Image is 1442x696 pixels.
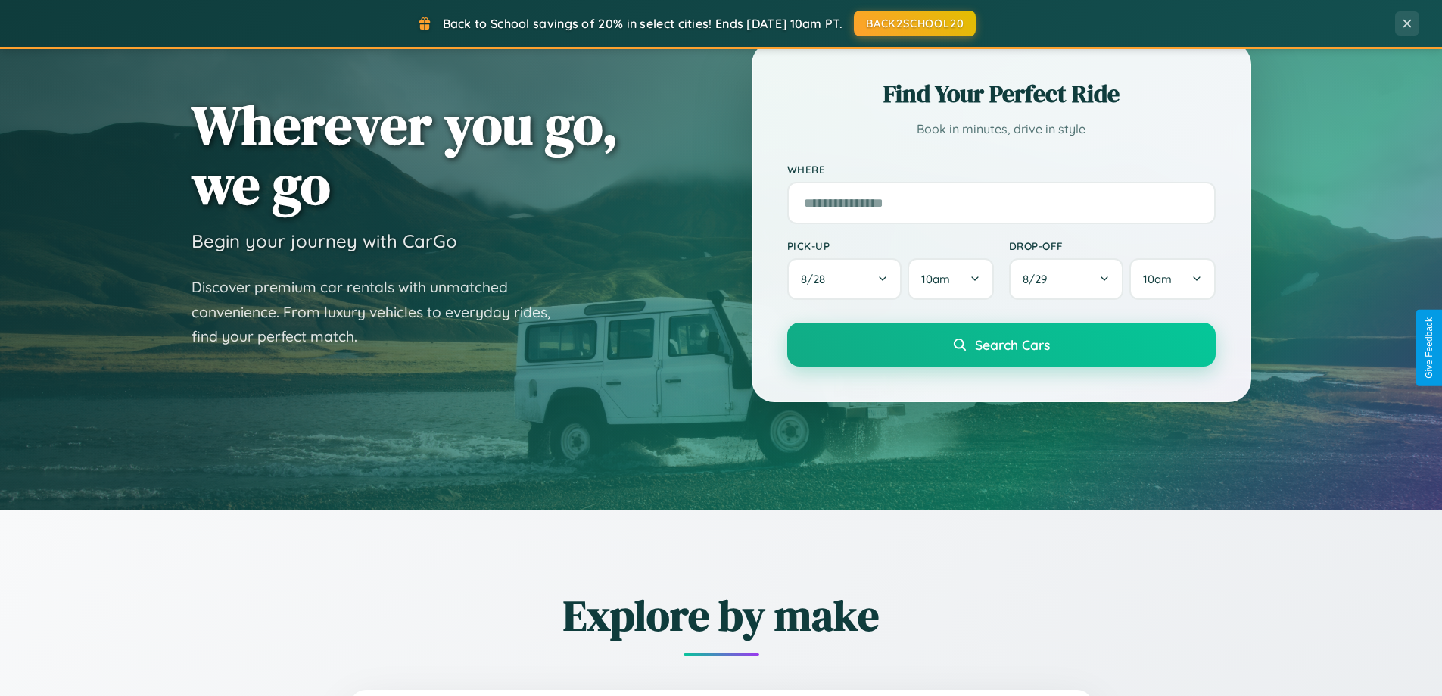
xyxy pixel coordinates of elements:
[192,275,570,349] p: Discover premium car rentals with unmatched convenience. From luxury vehicles to everyday rides, ...
[787,77,1216,111] h2: Find Your Perfect Ride
[192,229,457,252] h3: Begin your journey with CarGo
[787,239,994,252] label: Pick-up
[854,11,976,36] button: BACK2SCHOOL20
[787,323,1216,367] button: Search Cars
[787,163,1216,176] label: Where
[1009,239,1216,252] label: Drop-off
[1424,317,1434,379] div: Give Feedback
[787,258,902,300] button: 8/28
[1143,272,1172,286] span: 10am
[908,258,993,300] button: 10am
[921,272,950,286] span: 10am
[1129,258,1215,300] button: 10am
[1023,272,1054,286] span: 8 / 29
[443,16,842,31] span: Back to School savings of 20% in select cities! Ends [DATE] 10am PT.
[1009,258,1124,300] button: 8/29
[975,336,1050,353] span: Search Cars
[192,95,618,214] h1: Wherever you go, we go
[267,586,1176,645] h2: Explore by make
[787,118,1216,140] p: Book in minutes, drive in style
[801,272,833,286] span: 8 / 28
